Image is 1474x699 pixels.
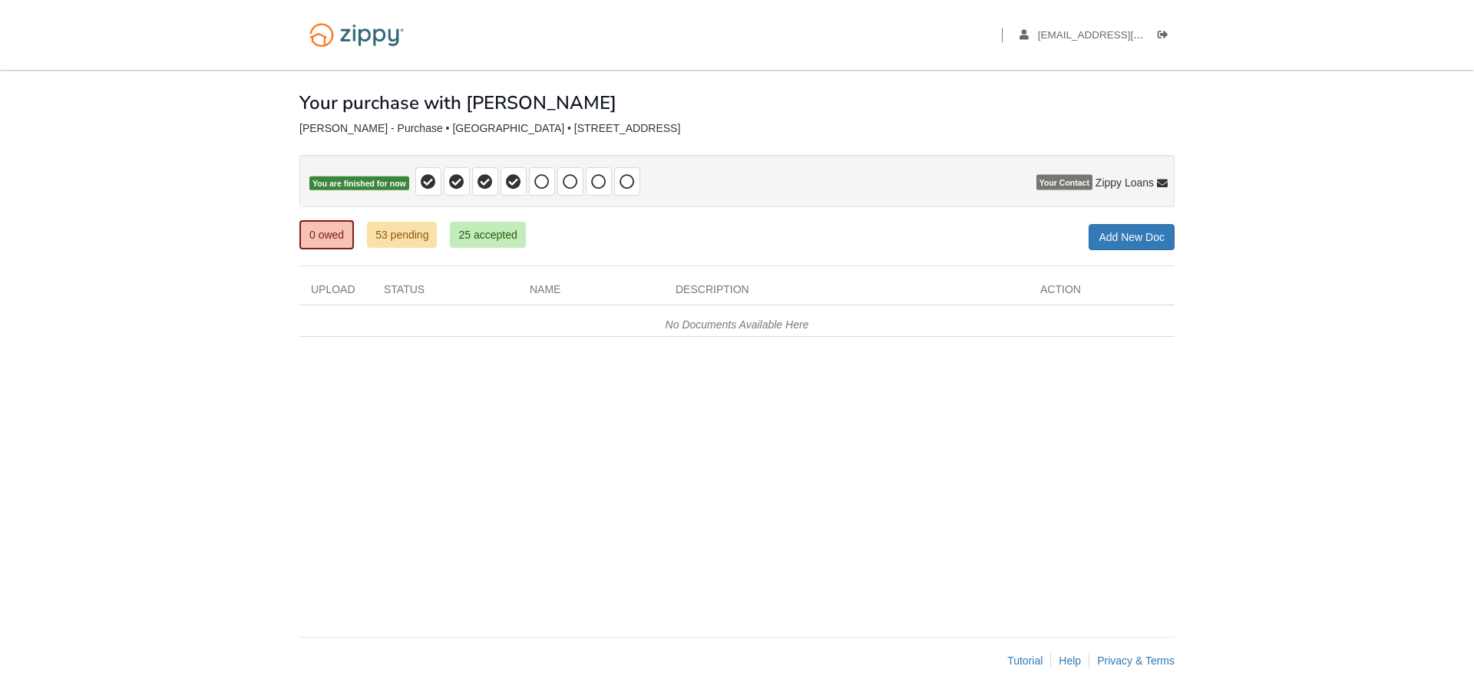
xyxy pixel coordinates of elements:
a: Help [1059,654,1081,667]
span: You are finished for now [309,176,409,191]
div: Action [1029,282,1175,305]
a: 25 accepted [450,222,525,248]
span: Your Contact [1036,175,1092,190]
h1: Your purchase with [PERSON_NAME] [299,93,616,113]
a: edit profile [1020,29,1214,45]
em: No Documents Available Here [666,318,809,331]
a: Log out [1158,29,1175,45]
span: Zippy Loans [1096,175,1154,190]
a: 53 pending [367,222,437,248]
a: 0 owed [299,220,354,249]
a: Tutorial [1007,654,1043,667]
div: Status [372,282,518,305]
div: Name [518,282,664,305]
img: Logo [299,15,414,54]
a: Add New Doc [1089,224,1175,250]
a: Privacy & Terms [1097,654,1175,667]
div: Description [664,282,1029,305]
div: [PERSON_NAME] - Purchase • [GEOGRAPHIC_DATA] • [STREET_ADDRESS] [299,122,1175,135]
span: williamleehickey@gmail.com [1038,29,1214,41]
div: Upload [299,282,372,305]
